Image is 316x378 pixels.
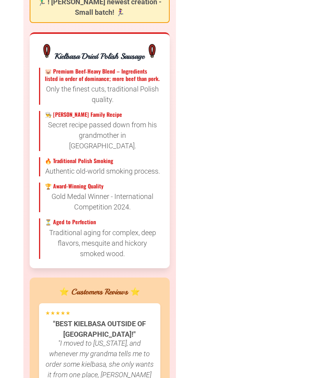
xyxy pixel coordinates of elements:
h2: Kielbasa Dried Polish Sausage [39,43,160,62]
p: Gold Medal Winner - International Competition 2024. [45,191,160,212]
p: "BEST KIELBASA OUTSIDE OF [GEOGRAPHIC_DATA]!" [45,318,154,339]
h3: 👨‍🍳 [PERSON_NAME] Family Recipe [45,111,160,118]
img: p40_png.png [144,43,160,59]
p: Only the finest cuts, traditional Polish quality. [45,84,160,105]
h3: 🔥 Traditional Polish Smoking [45,157,160,164]
p: Traditional aging for complex, deep flavors, mesquite and hickory smoked wood. [45,227,160,259]
p: Authentic old-world smoking process. [45,166,160,176]
div: ★★★★★ [45,309,154,317]
h3: 🐷 Premium Beef‑Heavy Blend – Ingredients listed in order of dominance; more beef than pork. [45,68,160,82]
img: p40_png.png [39,43,55,59]
h3: 🏆 Award-Winning Quality [45,183,160,190]
h3: ⏳ Aged to Perfection [45,218,160,225]
p: Secret recipe passed down from his grandmother in [GEOGRAPHIC_DATA]. [45,120,160,151]
h2: ⭐ Customers Reviews ⭐ [39,287,160,297]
